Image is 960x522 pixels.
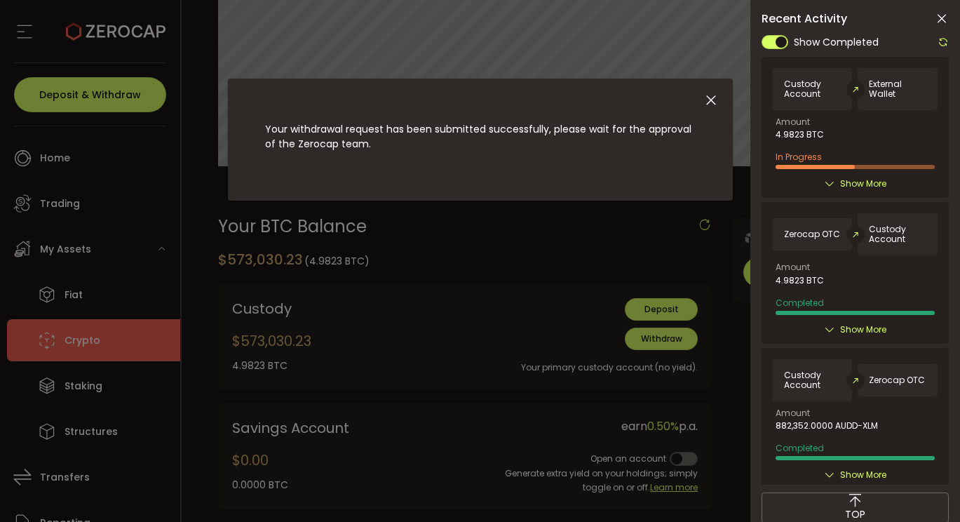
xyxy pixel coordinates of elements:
span: External Wallet [869,79,926,99]
span: 882,352.0000 AUDD-XLM [776,421,878,431]
span: Show More [840,177,886,191]
span: Zerocap OTC [784,229,840,239]
span: In Progress [776,151,822,163]
span: Amount [776,263,810,272]
span: Show Completed [794,35,879,50]
span: 4.9823 BTC [776,276,824,286]
span: Zerocap OTC [869,375,925,385]
span: 4.9823 BTC [776,130,824,140]
iframe: Chat Widget [890,455,960,522]
span: Recent Activity [762,13,847,25]
span: TOP [845,507,865,522]
span: Amount [776,409,810,417]
span: Your withdrawal request has been submitted successfully, please wait for the approval of the Zero... [265,122,691,151]
span: Amount [776,118,810,126]
div: dialog [228,79,733,201]
span: Show More [840,468,886,482]
span: Show More [840,323,886,337]
span: Custody Account [784,79,841,99]
span: Custody Account [869,225,926,244]
span: Completed [776,297,824,309]
span: Completed [776,442,824,454]
button: Close [703,93,719,109]
span: Custody Account [784,370,841,390]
